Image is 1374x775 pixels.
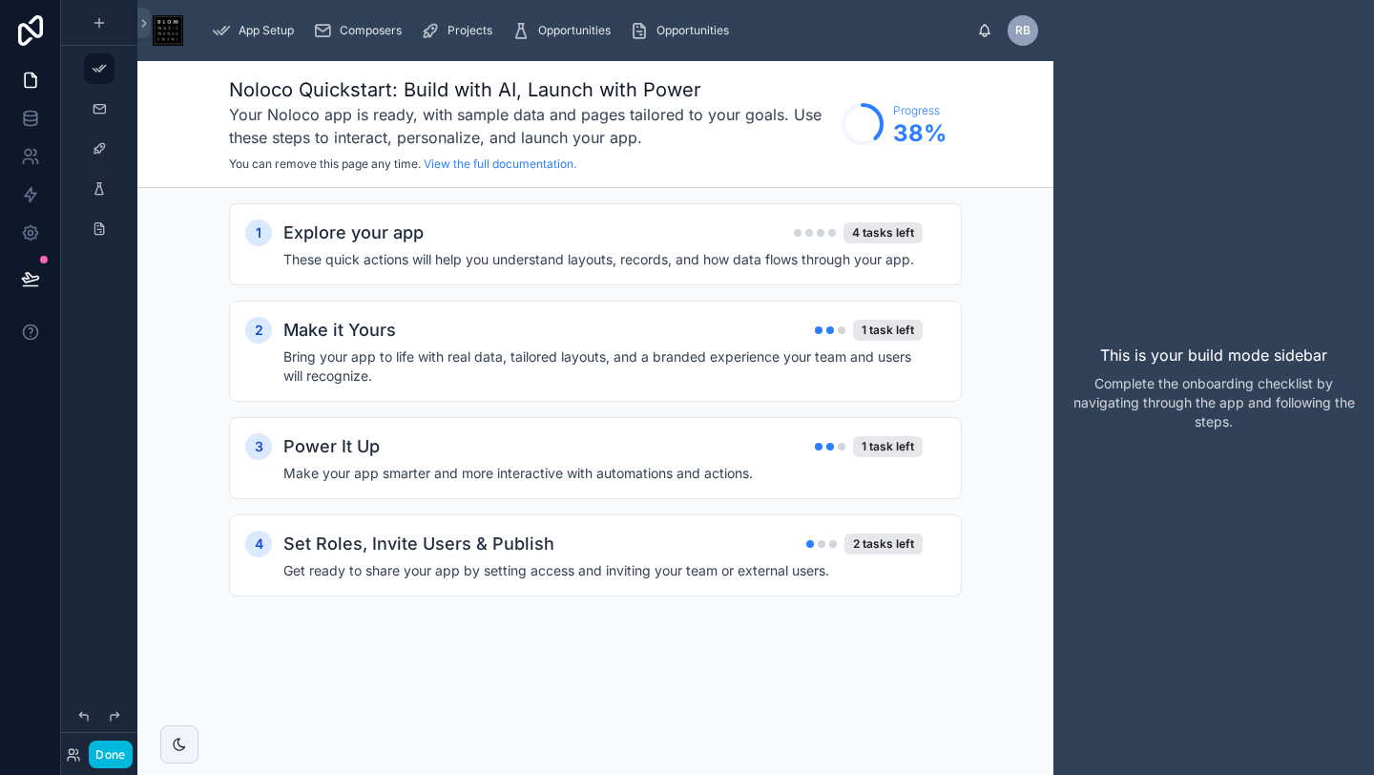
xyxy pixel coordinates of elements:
p: This is your build mode sidebar [1100,344,1327,367]
span: Progress [893,103,947,118]
button: Done [89,741,132,768]
p: Complete the onboarding checklist by navigating through the app and following the steps. [1069,374,1359,431]
a: App Setup [206,13,307,48]
span: RB [1015,23,1030,38]
span: Composers [340,23,402,38]
a: Opportunities [506,13,624,48]
img: App logo [153,15,183,46]
span: 38 % [893,118,947,149]
span: Projects [448,23,492,38]
div: scrollable content [198,10,977,52]
a: Opportunities [624,13,742,48]
span: You can remove this page any time. [229,157,421,171]
h1: Noloco Quickstart: Build with AI, Launch with Power [229,76,832,103]
span: App Setup [239,23,294,38]
span: Opportunities [538,23,611,38]
a: View the full documentation. [424,157,576,171]
h3: Your Noloco app is ready, with sample data and pages tailored to your goals. Use these steps to i... [229,103,832,149]
a: Composers [307,13,415,48]
a: Projects [415,13,506,48]
span: Opportunities [656,23,729,38]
